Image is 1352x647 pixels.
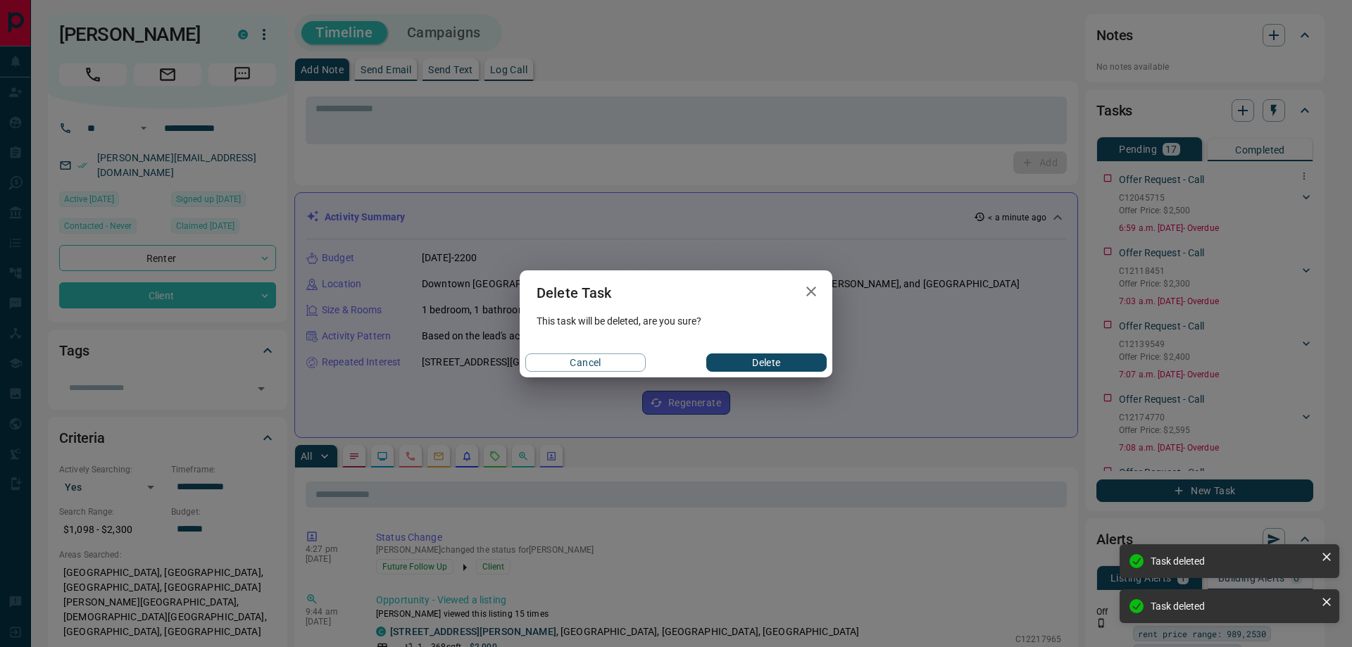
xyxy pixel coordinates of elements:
button: Delete [706,353,827,372]
div: This task will be deleted, are you sure? [520,315,832,327]
div: Task deleted [1151,555,1315,567]
button: Cancel [525,353,646,372]
h2: Delete Task [520,270,629,315]
div: Task deleted [1151,601,1315,612]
